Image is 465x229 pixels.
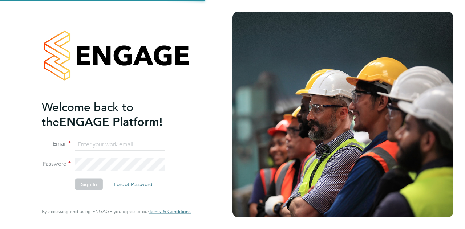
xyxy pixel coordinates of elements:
h2: ENGAGE Platform! [42,99,183,129]
label: Email [42,140,71,148]
a: Terms & Conditions [149,209,191,214]
span: Welcome back to the [42,100,133,129]
input: Enter your work email... [75,138,165,151]
label: Password [42,160,71,168]
button: Sign In [75,179,103,190]
span: By accessing and using ENGAGE you agree to our [42,208,191,214]
button: Forgot Password [108,179,158,190]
